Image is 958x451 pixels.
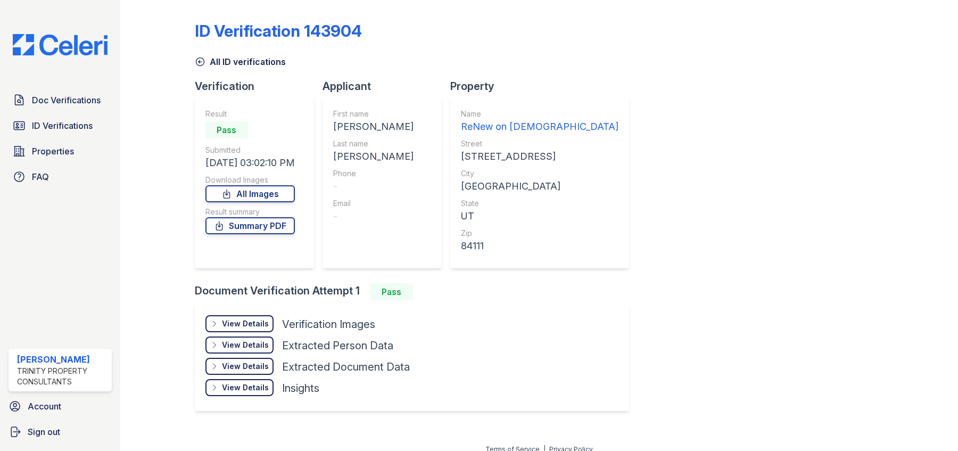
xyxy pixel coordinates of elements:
[32,170,49,183] span: FAQ
[333,109,414,119] div: First name
[195,283,638,300] div: Document Verification Attempt 1
[450,79,638,94] div: Property
[333,149,414,164] div: [PERSON_NAME]
[282,359,410,374] div: Extracted Document Data
[461,228,618,239] div: Zip
[17,366,108,387] div: Trinity Property Consultants
[205,217,295,234] a: Summary PDF
[323,79,450,94] div: Applicant
[9,166,112,187] a: FAQ
[282,381,319,396] div: Insights
[461,239,618,253] div: 84111
[370,283,413,300] div: Pass
[333,138,414,149] div: Last name
[461,168,618,179] div: City
[9,115,112,136] a: ID Verifications
[4,34,116,55] img: CE_Logo_Blue-a8612792a0a2168367f1c8372b55b34899dd931a85d93a1a3d3e32e68fde9ad4.png
[32,94,101,106] span: Doc Verifications
[333,198,414,209] div: Email
[32,119,93,132] span: ID Verifications
[461,179,618,194] div: [GEOGRAPHIC_DATA]
[282,338,393,353] div: Extracted Person Data
[461,149,618,164] div: [STREET_ADDRESS]
[461,138,618,149] div: Street
[461,109,618,134] a: Name ReNew on [DEMOGRAPHIC_DATA]
[461,198,618,209] div: State
[205,109,295,119] div: Result
[222,340,269,350] div: View Details
[17,353,108,366] div: [PERSON_NAME]
[282,317,375,332] div: Verification Images
[461,119,618,134] div: ReNew on [DEMOGRAPHIC_DATA]
[222,361,269,372] div: View Details
[205,145,295,155] div: Submitted
[4,421,116,442] a: Sign out
[4,396,116,417] a: Account
[195,79,323,94] div: Verification
[333,119,414,134] div: [PERSON_NAME]
[205,155,295,170] div: [DATE] 03:02:10 PM
[28,425,60,438] span: Sign out
[9,141,112,162] a: Properties
[333,168,414,179] div: Phone
[9,89,112,111] a: Doc Verifications
[333,179,414,194] div: -
[205,207,295,217] div: Result summary
[195,55,286,68] a: All ID verifications
[195,21,362,40] div: ID Verification 143904
[222,318,269,329] div: View Details
[32,145,74,158] span: Properties
[205,185,295,202] a: All Images
[461,109,618,119] div: Name
[205,121,248,138] div: Pass
[222,382,269,393] div: View Details
[28,400,61,413] span: Account
[205,175,295,185] div: Download Images
[333,209,414,224] div: -
[461,209,618,224] div: UT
